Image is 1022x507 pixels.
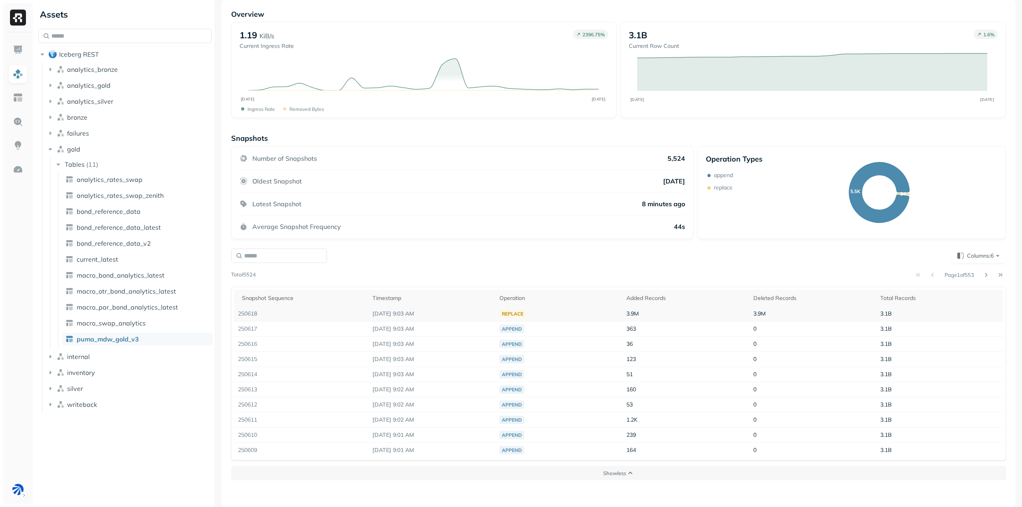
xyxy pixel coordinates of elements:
[626,310,639,317] span: 3.9M
[499,294,618,302] div: Operation
[753,416,757,423] span: 0
[46,366,212,379] button: inventory
[630,97,644,102] tspan: [DATE]
[46,79,212,92] button: analytics_gold
[77,191,164,199] span: analytics_rates_swap_zenith
[62,173,213,186] a: analytics_rates_swap
[626,446,636,454] span: 164
[983,32,994,37] p: 1.6 %
[753,294,872,302] div: Deleted Records
[62,221,213,234] a: bond_reference_data_latest
[57,353,65,361] img: namespace
[46,398,212,411] button: writeback
[67,97,113,105] span: analytics_silver
[65,287,73,295] img: table
[626,386,636,393] span: 160
[372,310,491,318] p: Sep 29, 2025 9:03 AM
[57,400,65,408] img: namespace
[38,8,212,21] div: Assets
[626,431,636,438] span: 239
[77,319,146,327] span: macro_swap_analytics
[67,385,83,393] span: silver
[753,310,766,317] span: 3.9M
[46,111,212,124] button: bronze
[714,184,733,191] p: replace
[13,116,23,127] img: Query Explorer
[62,237,213,250] a: bond_reference_data_v2
[13,140,23,151] img: Insights
[62,285,213,298] a: macro_otr_bond_analytics_latest
[62,269,213,282] a: macro_bond_analytics_latest
[499,446,524,454] div: append
[499,340,524,348] div: append
[54,158,212,171] button: Tables(11)
[62,301,213,314] a: macro_par_bond_analytics_latest
[57,97,65,105] img: namespace
[629,42,679,50] p: Current Row Count
[234,352,368,367] td: 250615
[77,255,118,263] span: current_latest
[65,207,73,215] img: table
[626,340,633,347] span: 36
[67,81,111,89] span: analytics_gold
[77,207,141,215] span: bond_reference_data
[372,416,491,424] p: Sep 29, 2025 9:02 AM
[234,367,368,382] td: 250614
[234,306,368,322] td: 250618
[65,303,73,311] img: table
[240,97,254,102] tspan: [DATE]
[67,400,97,408] span: writeback
[582,32,605,37] p: 2396.75 %
[499,431,524,439] div: append
[57,145,65,153] img: namespace
[46,350,212,363] button: internal
[77,271,164,279] span: macro_bond_analytics_latest
[499,385,524,394] div: append
[62,317,213,329] a: macro_swap_analytics
[880,401,892,408] span: 3.1B
[86,160,98,168] p: ( 11 )
[372,446,491,454] p: Sep 29, 2025 9:01 AM
[372,325,491,333] p: Sep 29, 2025 9:03 AM
[252,200,301,208] p: Latest Snapshot
[952,249,1006,263] button: Columns:6
[46,63,212,76] button: analytics_bronze
[901,191,906,197] text: 34
[57,81,65,89] img: namespace
[706,154,763,164] p: Operation Types
[67,145,80,153] span: gold
[77,176,143,183] span: analytics_rates_swap
[372,386,491,393] p: Sep 29, 2025 9:02 AM
[753,446,757,454] span: 0
[13,45,23,55] img: Dashboard
[12,484,24,495] img: BAM Dev
[234,322,368,337] td: 250617
[46,127,212,140] button: failures
[13,164,23,175] img: Optimization
[626,294,745,302] div: Added Records
[603,470,626,477] p: Show less
[753,371,757,378] span: 0
[626,401,633,408] span: 53
[67,353,90,361] span: internal
[77,239,151,247] span: bond_reference_data_v2
[65,255,73,263] img: table
[372,355,491,363] p: Sep 29, 2025 9:03 AM
[753,386,757,393] span: 0
[65,271,73,279] img: table
[77,223,161,231] span: bond_reference_data_latest
[231,10,1006,19] p: Overview
[626,416,638,423] span: 1.2K
[240,30,257,41] p: 1.19
[967,252,1002,260] span: Columns: 6
[62,333,213,345] a: puma_mdw_gold_v3
[13,69,23,79] img: Assets
[642,200,685,208] p: 8 minutes ago
[234,337,368,352] td: 250616
[626,355,636,363] span: 123
[372,340,491,348] p: Sep 29, 2025 9:03 AM
[851,188,861,194] text: 5.5K
[252,177,302,185] p: Oldest Snapshot
[46,95,212,108] button: analytics_silver
[59,50,99,58] span: Iceberg REST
